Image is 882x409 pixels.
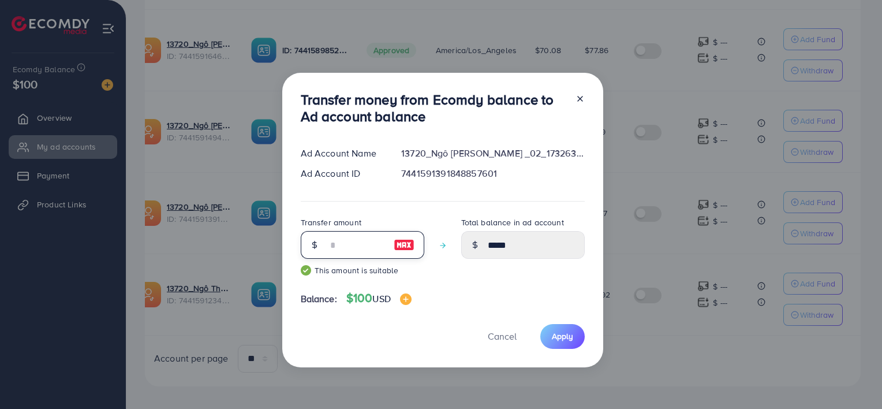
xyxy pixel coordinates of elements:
[488,330,517,343] span: Cancel
[461,217,564,228] label: Total balance in ad account
[301,292,337,306] span: Balance:
[346,291,412,306] h4: $100
[394,238,414,252] img: image
[392,167,593,180] div: 7441591391848857601
[301,265,311,276] img: guide
[392,147,593,160] div: 13720_Ngô [PERSON_NAME] _02_1732630523463
[372,292,390,305] span: USD
[473,324,531,349] button: Cancel
[301,217,361,228] label: Transfer amount
[301,91,566,125] h3: Transfer money from Ecomdy balance to Ad account balance
[301,265,424,276] small: This amount is suitable
[540,324,585,349] button: Apply
[552,330,573,342] span: Apply
[291,167,393,180] div: Ad Account ID
[833,357,873,400] iframe: Chat
[400,293,412,305] img: image
[291,147,393,160] div: Ad Account Name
